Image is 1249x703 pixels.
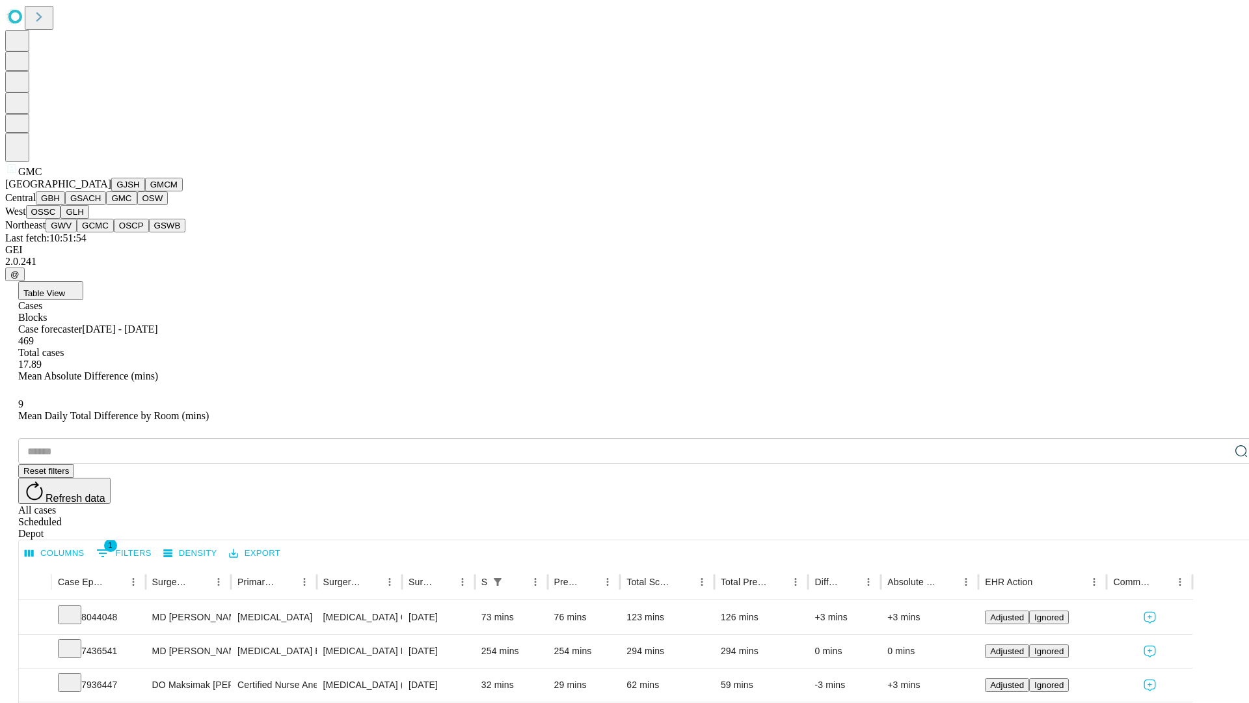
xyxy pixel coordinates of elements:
[93,543,155,564] button: Show filters
[721,669,802,702] div: 59 mins
[5,244,1244,256] div: GEI
[985,611,1029,624] button: Adjusted
[526,573,544,591] button: Menu
[1029,611,1069,624] button: Ignored
[721,577,768,587] div: Total Predicted Duration
[626,635,708,668] div: 294 mins
[21,544,88,564] button: Select columns
[1034,573,1052,591] button: Sort
[626,601,708,634] div: 123 mins
[786,573,805,591] button: Menu
[323,577,361,587] div: Surgery Name
[25,641,45,663] button: Expand
[814,577,840,587] div: Difference
[721,635,802,668] div: 294 mins
[18,410,209,421] span: Mean Daily Total Difference by Room (mins)
[145,178,183,191] button: GMCM
[957,573,975,591] button: Menu
[18,324,82,335] span: Case forecaster
[481,601,541,634] div: 73 mins
[1029,678,1069,692] button: Ignored
[323,669,396,702] div: [MEDICAL_DATA] (EGD), FLEXIBLE, TRANSORAL, WITH [MEDICAL_DATA] SINGLE OR MULTIPLE
[481,577,487,587] div: Scheduled In Room Duration
[626,577,673,587] div: Total Scheduled Duration
[152,669,224,702] div: DO Maksimak [PERSON_NAME]
[26,205,61,219] button: OSSC
[626,669,708,702] div: 62 mins
[5,256,1244,268] div: 2.0.241
[554,577,580,587] div: Predicted In Room Duration
[237,601,310,634] div: [MEDICAL_DATA]
[887,577,937,587] div: Absolute Difference
[887,669,972,702] div: +3 mins
[18,359,42,370] span: 17.89
[60,205,88,219] button: GLH
[160,544,221,564] button: Density
[814,635,874,668] div: 0 mins
[939,573,957,591] button: Sort
[598,573,617,591] button: Menu
[5,232,87,243] span: Last fetch: 10:51:54
[23,288,65,298] span: Table View
[5,192,36,203] span: Central
[841,573,859,591] button: Sort
[237,635,310,668] div: [MEDICAL_DATA] Endovascular
[137,191,168,205] button: OSW
[152,601,224,634] div: MD [PERSON_NAME] [PERSON_NAME] Md
[25,607,45,629] button: Expand
[152,635,224,668] div: MD [PERSON_NAME] Md
[409,635,468,668] div: [DATE]
[409,601,468,634] div: [DATE]
[1034,680,1064,690] span: Ignored
[409,669,468,702] div: [DATE]
[768,573,786,591] button: Sort
[814,669,874,702] div: -3 mins
[990,680,1024,690] span: Adjusted
[985,577,1032,587] div: EHR Action
[10,269,20,279] span: @
[209,573,228,591] button: Menu
[237,577,275,587] div: Primary Service
[323,635,396,668] div: [MEDICAL_DATA] REPAIR [MEDICAL_DATA]
[1153,573,1171,591] button: Sort
[65,191,106,205] button: GSACH
[693,573,711,591] button: Menu
[5,219,46,230] span: Northeast
[554,669,614,702] div: 29 mins
[1171,573,1189,591] button: Menu
[985,678,1029,692] button: Adjusted
[887,601,972,634] div: +3 mins
[859,573,878,591] button: Menu
[18,478,111,504] button: Refresh data
[5,268,25,281] button: @
[77,219,114,232] button: GCMC
[508,573,526,591] button: Sort
[362,573,381,591] button: Sort
[554,635,614,668] div: 254 mins
[111,178,145,191] button: GJSH
[1085,573,1103,591] button: Menu
[104,539,117,552] span: 1
[277,573,295,591] button: Sort
[489,573,507,591] button: Show filters
[675,573,693,591] button: Sort
[985,644,1029,658] button: Adjusted
[152,577,190,587] div: Surgeon Name
[1034,646,1064,656] span: Ignored
[5,178,111,189] span: [GEOGRAPHIC_DATA]
[887,635,972,668] div: 0 mins
[18,347,64,358] span: Total cases
[237,669,310,702] div: Certified Nurse Anesthetist
[106,573,124,591] button: Sort
[5,206,26,217] span: West
[226,544,284,564] button: Export
[106,191,137,205] button: GMC
[18,281,83,300] button: Table View
[814,601,874,634] div: +3 mins
[18,166,42,177] span: GMC
[481,635,541,668] div: 254 mins
[435,573,453,591] button: Sort
[25,674,45,697] button: Expand
[124,573,142,591] button: Menu
[481,669,541,702] div: 32 mins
